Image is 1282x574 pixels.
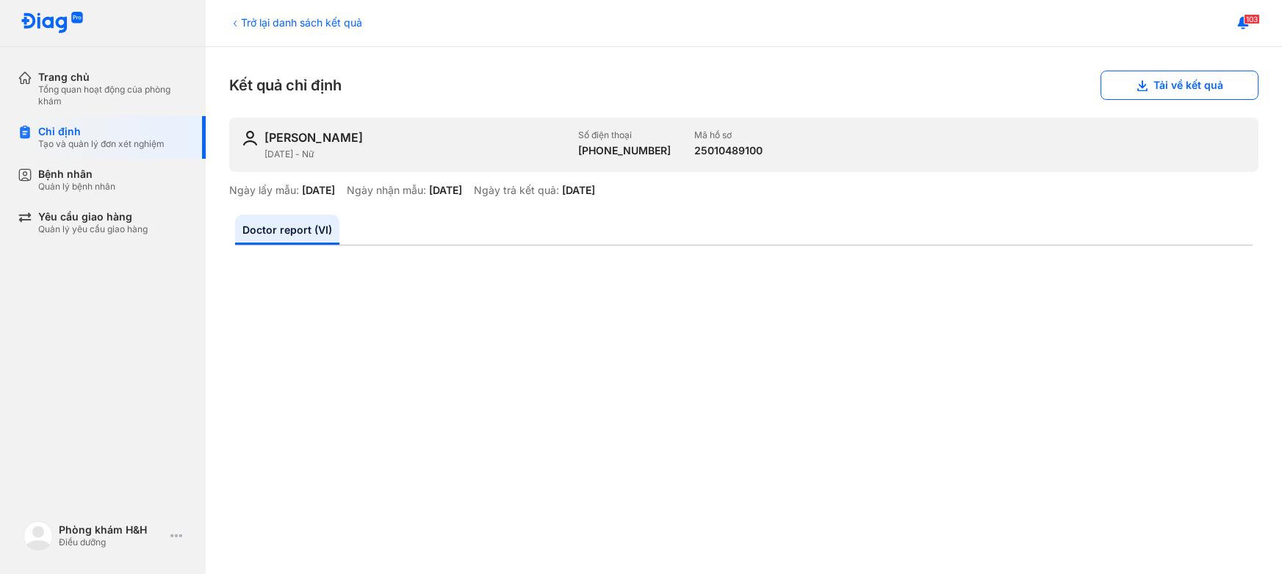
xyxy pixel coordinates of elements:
[235,215,339,245] a: Doctor report (VI)
[38,138,165,150] div: Tạo và quản lý đơn xét nghiệm
[59,523,165,537] div: Phòng khám H&H
[38,181,115,193] div: Quản lý bệnh nhân
[38,210,148,223] div: Yêu cầu giao hàng
[429,184,462,197] div: [DATE]
[264,148,566,160] div: [DATE] - Nữ
[21,12,84,35] img: logo
[474,184,559,197] div: Ngày trả kết quả:
[241,129,259,147] img: user-icon
[578,129,671,141] div: Số điện thoại
[38,223,148,235] div: Quản lý yêu cầu giao hàng
[694,144,763,157] div: 25010489100
[694,129,763,141] div: Mã hồ sơ
[347,184,426,197] div: Ngày nhận mẫu:
[578,144,671,157] div: [PHONE_NUMBER]
[229,15,362,30] div: Trở lại danh sách kết quả
[38,84,188,107] div: Tổng quan hoạt động của phòng khám
[302,184,335,197] div: [DATE]
[229,71,1258,100] div: Kết quả chỉ định
[24,521,53,550] img: logo
[38,71,188,84] div: Trang chủ
[1244,14,1260,24] span: 103
[562,184,595,197] div: [DATE]
[38,168,115,181] div: Bệnh nhân
[229,184,299,197] div: Ngày lấy mẫu:
[1101,71,1258,100] button: Tải về kết quả
[264,129,363,146] div: [PERSON_NAME]
[59,537,165,548] div: Điều dưỡng
[38,125,165,138] div: Chỉ định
